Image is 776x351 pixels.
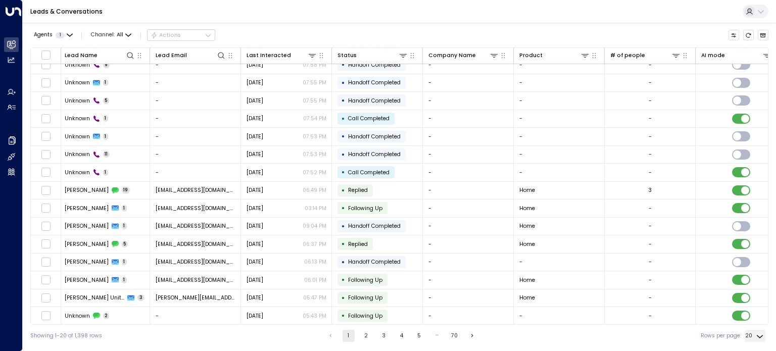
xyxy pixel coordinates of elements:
div: Lead Email [156,51,226,60]
span: Following Up [348,205,382,212]
div: - [649,276,652,284]
span: Toggle select row [41,96,51,106]
span: 1 [103,133,109,140]
td: - [423,271,514,289]
span: Oct 11, 2025 [247,205,263,212]
nav: pagination navigation [324,330,479,342]
span: anngower54@gmail.com [156,258,235,266]
div: # of people [610,51,681,60]
span: Toggle select row [41,168,51,177]
button: Go to page 70 [449,330,461,342]
span: Toggle select row [41,78,51,87]
span: Call Completed [348,169,390,176]
td: - [423,164,514,181]
div: AI mode [701,51,772,60]
div: • [342,184,345,197]
button: Channel:All [88,30,134,40]
div: • [342,112,345,125]
span: soleyvan@gmail.com [156,222,235,230]
div: - [649,312,652,320]
td: - [423,128,514,145]
button: Actions [147,29,215,41]
p: 09:04 PM [303,222,326,230]
td: - [514,254,605,271]
span: Following Up [348,276,382,284]
td: - [150,110,241,128]
p: 07:55 PM [303,97,326,105]
span: Call Completed [348,115,390,122]
span: Home [519,186,535,194]
div: - [649,115,652,122]
div: • [342,58,345,71]
a: Leads & Conversations [30,7,103,16]
span: All [117,32,123,38]
span: 9 [103,62,110,68]
td: - [423,307,514,325]
span: Handoff Completed [348,133,401,140]
div: Company Name [428,51,476,60]
span: 1 [103,79,109,86]
td: - [150,74,241,92]
span: Handoff Completed [348,151,401,158]
p: 03:14 PM [305,205,326,212]
div: Product [519,51,590,60]
p: 06:49 PM [303,186,326,194]
span: Yesterday [247,312,263,320]
span: Channel: [88,30,134,40]
span: Unknown [65,151,90,158]
p: 07:58 PM [303,61,326,69]
span: Toggle select row [41,311,51,321]
span: Toggle select row [41,132,51,141]
div: Last Interacted [247,51,291,60]
td: - [150,307,241,325]
span: 1 [56,32,65,38]
span: Toggle select row [41,185,51,195]
span: Yesterday [247,169,263,176]
div: 3 [648,186,652,194]
span: Yesterday [247,258,263,266]
span: Yesterday [247,97,263,105]
span: Home [519,240,535,248]
span: Anna O'Dell [65,258,109,266]
label: Rows per page: [701,332,741,340]
td: - [150,164,241,181]
div: - [649,133,652,140]
span: Handoff Completed [348,222,401,230]
div: • [342,148,345,161]
span: soleyvan@gmail.com [156,205,235,212]
span: Unknown [65,115,90,122]
div: • [342,291,345,305]
button: Go to page 5 [413,330,425,342]
div: 20 [745,330,765,342]
p: 07:52 PM [303,169,326,176]
p: 05:43 PM [303,312,326,320]
div: # of people [610,51,645,60]
td: - [423,289,514,307]
p: 07:55 PM [303,79,326,86]
span: Toggle select all [41,50,51,60]
span: Unknown [65,97,90,105]
span: Handoff Completed [348,258,401,266]
button: Archived Leads [758,30,769,41]
span: Toggle select row [41,149,51,159]
span: 19 [122,187,130,193]
div: Product [519,51,543,60]
div: Lead Name [65,51,135,60]
div: … [431,330,443,342]
div: Status [337,51,408,60]
span: Home [519,276,535,284]
span: Unknown [65,312,90,320]
button: Go to page 2 [360,330,372,342]
div: Lead Email [156,51,187,60]
td: - [423,146,514,164]
div: - [649,61,652,69]
td: - [150,146,241,164]
span: Toggle select row [41,293,51,303]
span: Unknown [65,169,90,176]
div: - [649,169,652,176]
span: Unknown [65,133,90,140]
button: page 1 [343,330,355,342]
span: allison@getuniti.com [156,294,235,302]
span: anngower54@gmail.com [156,240,235,248]
div: Status [337,51,357,60]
